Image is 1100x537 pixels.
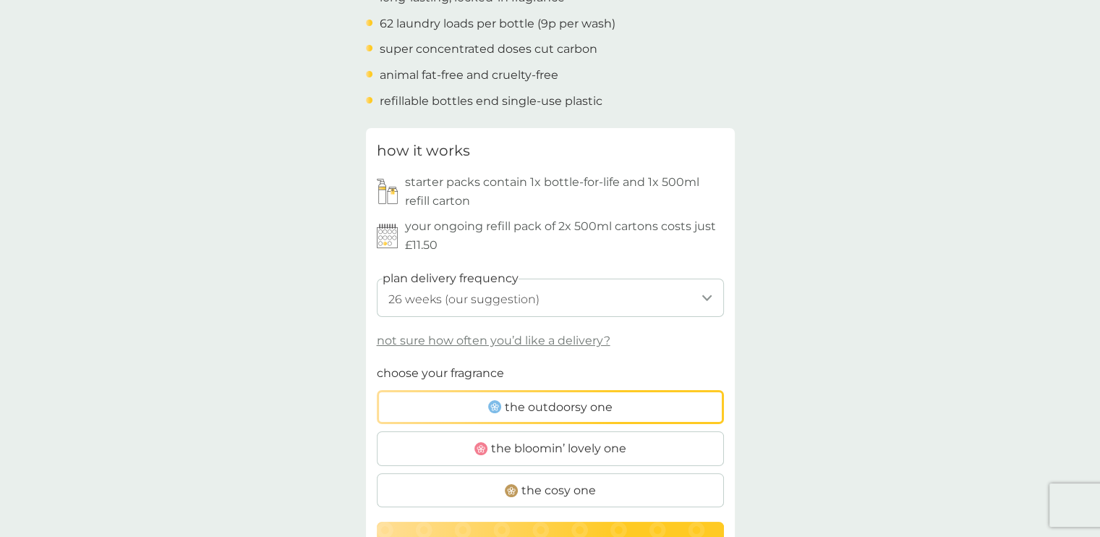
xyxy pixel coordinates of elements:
span: the outdoorsy one [505,398,613,417]
p: super concentrated doses cut carbon [380,40,597,59]
span: the bloomin’ lovely one [491,439,626,458]
p: starter packs contain 1x bottle-for-life and 1x 500ml refill carton [405,173,724,210]
p: your ongoing refill pack of 2x 500ml cartons costs just £11.50 [405,217,724,254]
label: plan delivery frequency [383,269,519,288]
p: not sure how often you’d like a delivery? [377,331,610,350]
h3: how it works [377,139,470,162]
p: animal fat-free and cruelty-free [380,66,558,85]
p: refillable bottles end single-use plastic [380,92,602,111]
p: 62 laundry loads per bottle (9p per wash) [380,14,615,33]
span: the cosy one [521,481,596,500]
p: choose your fragrance [377,364,504,383]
